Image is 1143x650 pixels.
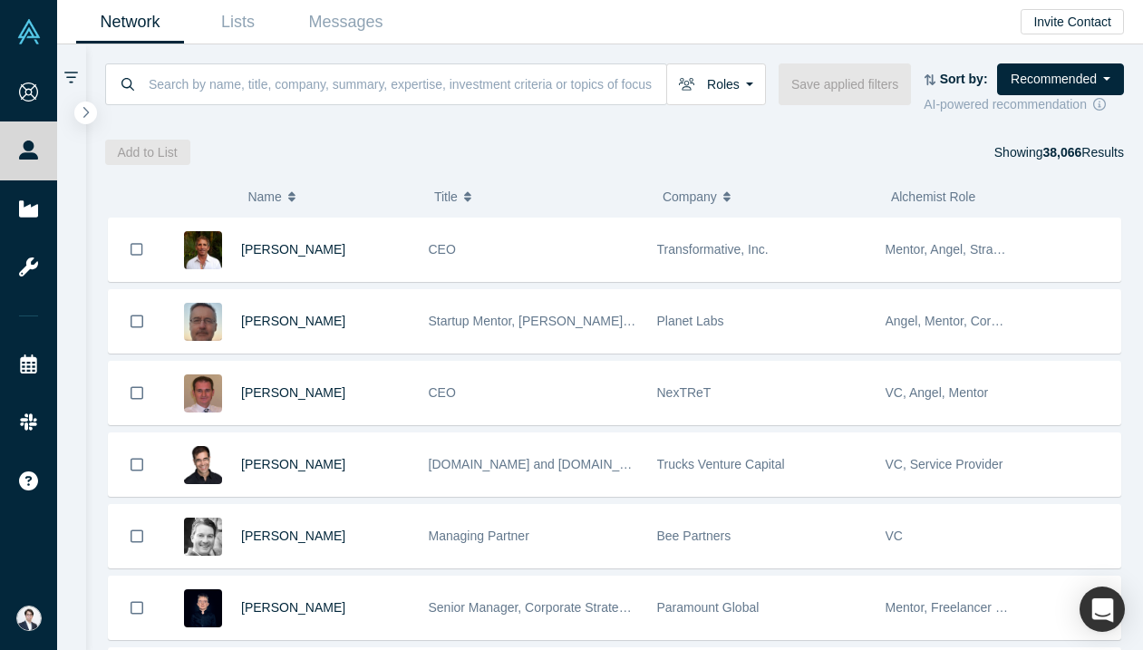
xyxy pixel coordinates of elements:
[184,446,222,484] img: Jeff Schox's Profile Image
[1021,9,1124,34] button: Invite Contact
[109,577,165,639] button: Bookmark
[16,606,42,631] img: Eisuke Shimizu's Account
[147,63,666,105] input: Search by name, title, company, summary, expertise, investment criteria or topics of focus
[241,457,345,471] a: [PERSON_NAME]
[429,385,456,400] span: CEO
[247,178,281,216] span: Name
[184,231,222,269] img: Mark Chasan's Profile Image
[657,242,769,257] span: Transformative, Inc.
[241,529,345,543] a: [PERSON_NAME]
[1042,145,1081,160] strong: 38,066
[76,1,184,44] a: Network
[891,189,975,204] span: Alchemist Role
[241,242,345,257] a: [PERSON_NAME]
[184,303,222,341] img: Bill Lesieur's Profile Image
[657,600,760,615] span: Paramount Global
[924,95,1124,114] div: AI-powered recommendation
[429,314,738,328] span: Startup Mentor, [PERSON_NAME], & Ventures Advisor
[109,362,165,424] button: Bookmark
[247,178,415,216] button: Name
[429,242,456,257] span: CEO
[886,529,903,543] span: VC
[663,178,872,216] button: Company
[292,1,400,44] a: Messages
[241,314,345,328] a: [PERSON_NAME]
[434,178,458,216] span: Title
[109,218,165,281] button: Bookmark
[429,529,529,543] span: Managing Partner
[886,457,1003,471] span: VC, Service Provider
[657,529,731,543] span: Bee Partners
[105,140,190,165] button: Add to List
[994,140,1124,165] div: Showing
[657,314,724,328] span: Planet Labs
[657,457,785,471] span: Trucks Venture Capital
[109,505,165,568] button: Bookmark
[241,600,345,615] a: [PERSON_NAME]
[241,385,345,400] a: [PERSON_NAME]
[184,589,222,627] img: Sergey Krylov's Profile Image
[16,19,42,44] img: Alchemist Vault Logo
[940,72,988,86] strong: Sort by:
[184,374,222,412] img: Albert Domingo Melgosa's Profile Image
[779,63,911,105] button: Save applied filters
[109,290,165,353] button: Bookmark
[434,178,644,216] button: Title
[184,518,222,556] img: Michael Berolzheimer's Profile Image
[666,63,766,105] button: Roles
[184,1,292,44] a: Lists
[886,385,989,400] span: VC, Angel, Mentor
[663,178,717,216] span: Company
[657,385,712,400] span: NexTReT
[1042,145,1124,160] span: Results
[429,457,660,471] span: [DOMAIN_NAME] and [DOMAIN_NAME]
[997,63,1124,95] button: Recommended
[109,433,165,496] button: Bookmark
[429,600,693,615] span: Senior Manager, Corporate Strategy & Finance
